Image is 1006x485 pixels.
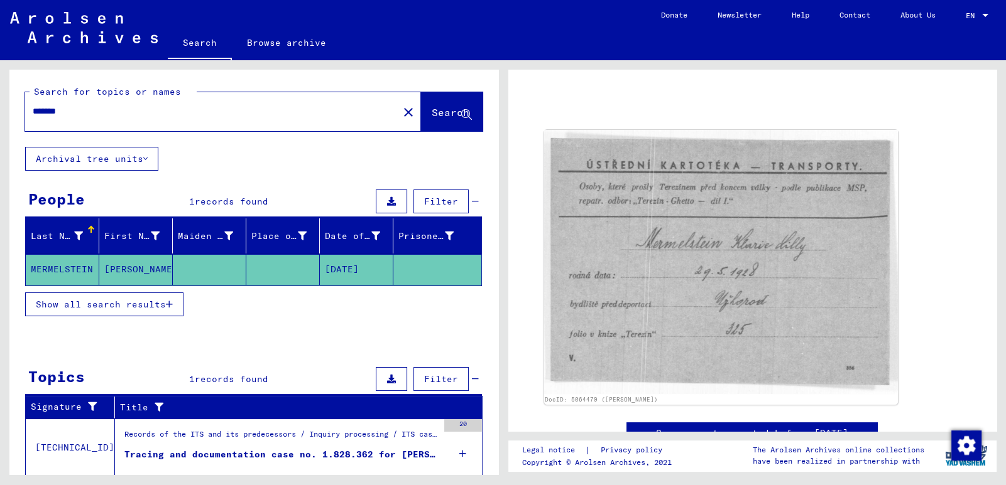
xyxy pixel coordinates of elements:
img: yv_logo.png [943,440,990,471]
div: Prisoner # [398,230,454,243]
mat-header-cell: Prisoner # [393,218,481,253]
a: See comments created before [DATE] [656,427,848,440]
div: People [28,188,85,210]
div: Place of Birth [251,230,307,243]
span: Filter [424,196,458,207]
img: Change consent [951,430,981,461]
div: Last Name [31,230,83,243]
mat-cell: [PERSON_NAME] [99,254,173,285]
mat-header-cell: Maiden Name [173,218,246,253]
a: Privacy policy [590,444,677,457]
span: 1 [189,373,195,385]
mat-header-cell: Place of Birth [246,218,320,253]
div: Tracing and documentation case no. 1.828.362 for [PERSON_NAME], [PERSON_NAME] born [DEMOGRAPHIC_D... [124,448,438,461]
span: EN [966,11,980,20]
div: Place of Birth [251,226,322,246]
img: Arolsen_neg.svg [10,12,158,43]
div: Date of Birth [325,230,380,243]
span: Show all search results [36,299,166,310]
div: Maiden Name [178,226,249,246]
mat-header-cell: First Name [99,218,173,253]
button: Search [421,92,483,131]
div: | [522,444,677,457]
div: Last Name [31,226,99,246]
span: records found [195,373,268,385]
div: Maiden Name [178,230,233,243]
p: have been realized in partnership with [753,456,924,467]
span: Filter [424,373,458,385]
mat-cell: [DATE] [320,254,393,285]
div: Title [120,401,457,414]
span: Search [432,106,469,119]
a: Legal notice [522,444,584,457]
img: 001.jpg [544,130,899,394]
button: Archival tree units [25,147,158,171]
p: The Arolsen Archives online collections [753,444,924,456]
mat-cell: MERMELSTEIN [26,254,99,285]
span: records found [195,196,268,207]
p: Copyright © Arolsen Archives, 2021 [522,457,677,468]
button: Filter [413,367,469,391]
div: Date of Birth [325,226,396,246]
div: Signature [31,397,118,417]
div: Prisoner # [398,226,469,246]
button: Clear [396,99,421,124]
span: 1 [189,196,195,207]
td: [TECHNICAL_ID] [26,418,115,476]
div: First Name [104,230,160,243]
div: Title [120,397,470,417]
mat-header-cell: Last Name [26,218,99,253]
a: Browse archive [232,28,341,58]
div: Records of the ITS and its predecessors / Inquiry processing / ITS case files as of 1947 / Reposi... [124,429,438,446]
div: 20 [444,419,482,432]
div: First Name [104,226,175,246]
div: Signature [31,400,105,413]
mat-icon: close [401,105,416,120]
a: Search [168,28,232,60]
button: Show all search results [25,292,183,316]
button: Filter [413,189,469,213]
mat-header-cell: Date of Birth [320,218,393,253]
div: Topics [28,365,85,388]
mat-label: Search for topics or names [34,86,181,97]
a: DocID: 5064479 ([PERSON_NAME]) [545,396,658,403]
